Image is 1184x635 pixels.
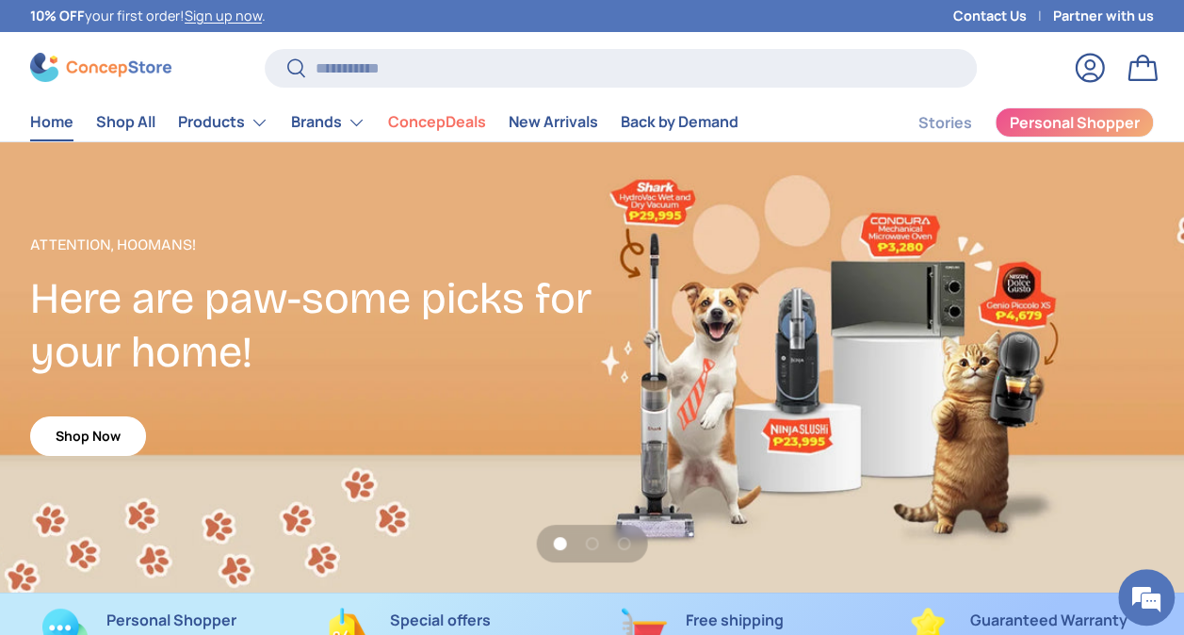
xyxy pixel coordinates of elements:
a: ConcepDeals [388,104,486,140]
span: Personal Shopper [1010,115,1140,130]
p: Attention, Hoomans! [30,234,592,256]
h2: Here are paw-some picks for your home! [30,271,592,380]
a: New Arrivals [509,104,598,140]
div: Chat with us now [98,106,316,130]
a: Partner with us [1053,6,1154,26]
a: Sign up now [185,7,262,24]
div: Minimize live chat window [309,9,354,55]
nav: Primary [30,104,738,141]
a: Stories [918,105,972,141]
img: ConcepStore [30,53,171,82]
strong: Free shipping [686,610,784,630]
summary: Brands [280,104,377,141]
strong: Special offers [390,610,490,630]
a: Back by Demand [621,104,738,140]
a: Personal Shopper [995,107,1154,138]
strong: 10% OFF [30,7,85,24]
a: Home [30,104,73,140]
a: Shop Now [30,416,146,457]
a: Shop All [96,104,155,140]
textarea: Type your message and hit 'Enter' [9,430,359,496]
summary: Products [167,104,280,141]
a: Contact Us [953,6,1053,26]
nav: Secondary [873,104,1154,141]
strong: Guaranteed Warranty [969,610,1127,630]
strong: Personal Shopper [106,610,236,630]
span: We're online! [109,195,260,385]
p: your first order! . [30,6,266,26]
